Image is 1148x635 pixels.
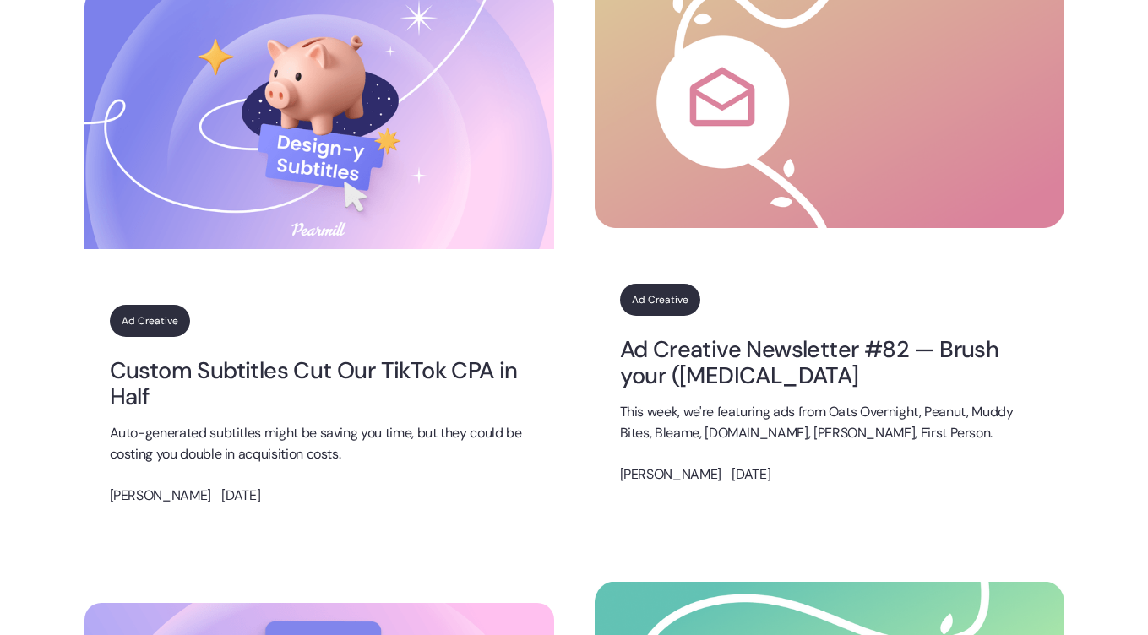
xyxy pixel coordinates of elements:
p: [DATE] [221,486,260,507]
p: Auto-generated subtitles might be saving you time, but they could be costing you double in acquis... [110,423,529,465]
p: This week, we're featuring ads from Oats Overnight, Peanut, Muddy Bites, Bleame, [DOMAIN_NAME], [... [620,402,1039,444]
a: Ad Creative Newsletter #82 — Brush your ([MEDICAL_DATA] [620,336,1039,389]
a: Ad Creative [110,305,190,337]
p: [DATE] [732,464,770,486]
a: Ad Creative [620,284,700,316]
a: Custom Subtitles Cut Our TikTok CPA in Half [110,357,529,410]
p: [PERSON_NAME] [620,464,721,486]
p: [PERSON_NAME] [110,486,211,507]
